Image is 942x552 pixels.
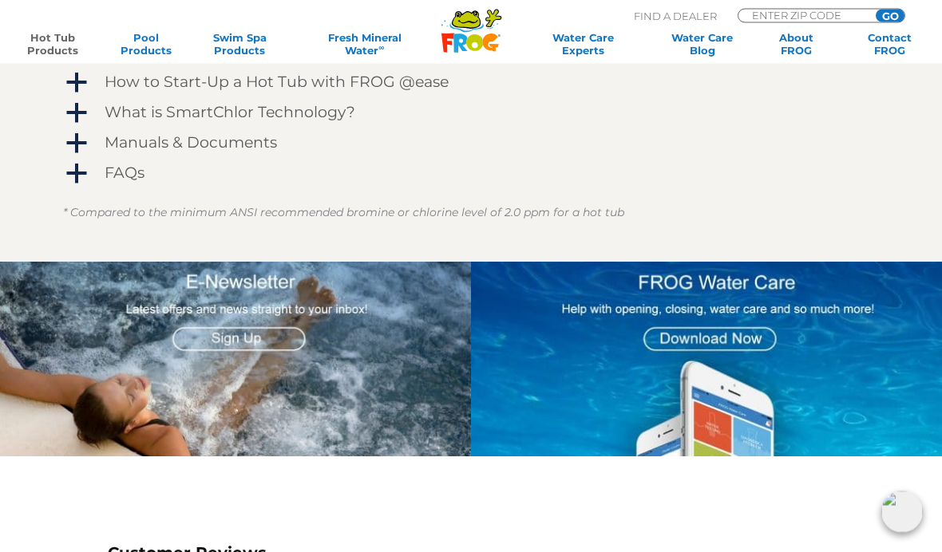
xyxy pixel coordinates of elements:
a: PoolProducts [109,31,182,57]
span: a [65,163,89,187]
a: Water CareExperts [521,31,645,57]
a: ContactFROG [853,31,926,57]
a: a What is SmartChlor Technology? [63,101,879,126]
p: Find A Dealer [634,9,717,23]
a: Fresh MineralWater∞ [297,31,433,57]
h4: Manuals & Documents [105,135,277,152]
img: App Graphic [471,262,942,457]
a: Hot TubProducts [16,31,89,57]
a: a FAQs [63,161,879,187]
img: openIcon [881,491,923,533]
h4: How to Start-Up a Hot Tub with FROG @ease [105,74,449,92]
input: GO [876,10,904,22]
h4: What is SmartChlor Technology? [105,104,355,122]
span: a [65,102,89,126]
span: a [65,132,89,156]
a: a Manuals & Documents [63,131,879,156]
input: Zip Code Form [750,10,858,21]
span: a [65,72,89,96]
sup: ∞ [378,43,384,52]
em: * Compared to the minimum ANSI recommended bromine or chlorine level of 2.0 ppm for a hot tub [63,206,624,220]
a: Swim SpaProducts [204,31,276,57]
a: a How to Start-Up a Hot Tub with FROG @ease [63,70,879,96]
h4: FAQs [105,165,144,183]
a: AboutFROG [760,31,833,57]
a: Water CareBlog [666,31,738,57]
